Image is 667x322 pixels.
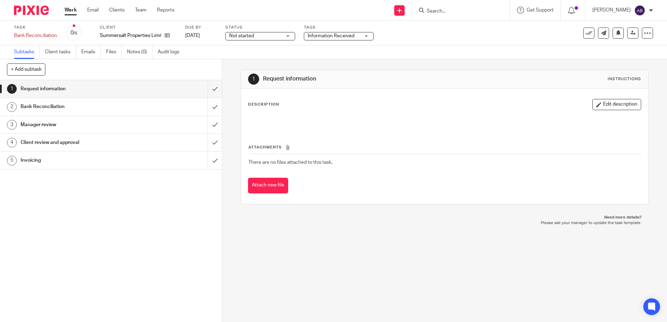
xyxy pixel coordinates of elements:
[248,145,282,149] span: Attachments
[7,138,17,147] div: 4
[229,33,254,38] span: Not started
[45,45,76,59] a: Client tasks
[248,215,641,220] p: Need more details?
[158,45,185,59] a: Audit logs
[65,7,77,14] a: Work
[14,45,40,59] a: Subtasks
[7,102,17,112] div: 2
[14,32,57,39] div: Bank Reconciliation
[21,84,141,94] h1: Request information
[7,84,17,94] div: 1
[527,8,554,13] span: Get Support
[157,7,174,14] a: Reports
[106,45,122,59] a: Files
[248,102,279,107] p: Description
[185,25,217,30] label: Due by
[127,45,152,59] a: Notes (0)
[70,29,77,37] div: 0
[100,25,177,30] label: Client
[592,7,631,14] p: [PERSON_NAME]
[608,76,641,82] div: Instructions
[21,137,141,148] h1: Client review and approval
[21,120,141,130] h1: Manager review
[7,120,17,130] div: 3
[248,220,641,226] p: Please ask your manager to update the task template.
[634,5,645,16] img: svg%3E
[308,33,354,38] span: Information Received
[109,7,125,14] a: Clients
[7,156,17,166] div: 5
[426,8,489,15] input: Search
[248,160,332,165] span: There are no files attached to this task.
[225,25,295,30] label: Status
[304,25,374,30] label: Tags
[248,178,288,193] button: Attach new file
[592,99,641,110] button: Edit description
[7,63,45,75] button: + Add subtask
[263,75,459,83] h1: Request information
[21,101,141,112] h1: Bank Reconciliation
[74,31,77,35] small: /5
[135,7,147,14] a: Team
[14,6,49,15] img: Pixie
[248,74,259,85] div: 1
[14,25,57,30] label: Task
[81,45,101,59] a: Emails
[100,32,161,39] p: Summersalt Properties Limited
[21,155,141,166] h1: Invoicing
[185,33,200,38] span: [DATE]
[87,7,99,14] a: Email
